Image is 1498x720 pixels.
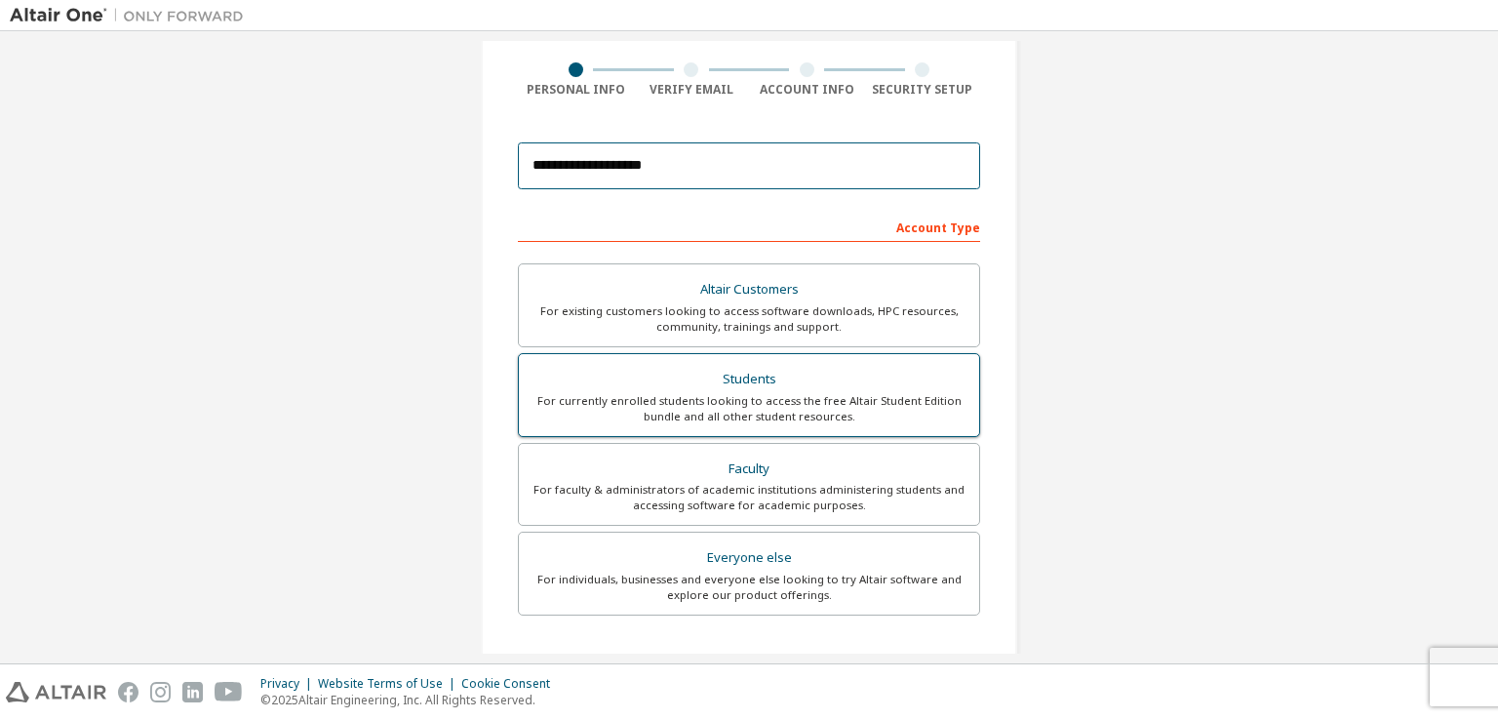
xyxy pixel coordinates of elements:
[461,676,562,692] div: Cookie Consent
[531,456,967,483] div: Faculty
[865,82,981,98] div: Security Setup
[518,82,634,98] div: Personal Info
[518,211,980,242] div: Account Type
[10,6,254,25] img: Altair One
[518,645,980,676] div: Your Profile
[749,82,865,98] div: Account Info
[150,682,171,702] img: instagram.svg
[260,692,562,708] p: © 2025 Altair Engineering, Inc. All Rights Reserved.
[531,276,967,303] div: Altair Customers
[260,676,318,692] div: Privacy
[531,544,967,572] div: Everyone else
[531,393,967,424] div: For currently enrolled students looking to access the free Altair Student Edition bundle and all ...
[118,682,138,702] img: facebook.svg
[182,682,203,702] img: linkedin.svg
[318,676,461,692] div: Website Terms of Use
[531,572,967,603] div: For individuals, businesses and everyone else looking to try Altair software and explore our prod...
[6,682,106,702] img: altair_logo.svg
[215,682,243,702] img: youtube.svg
[634,82,750,98] div: Verify Email
[531,482,967,513] div: For faculty & administrators of academic institutions administering students and accessing softwa...
[531,366,967,393] div: Students
[531,303,967,335] div: For existing customers looking to access software downloads, HPC resources, community, trainings ...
